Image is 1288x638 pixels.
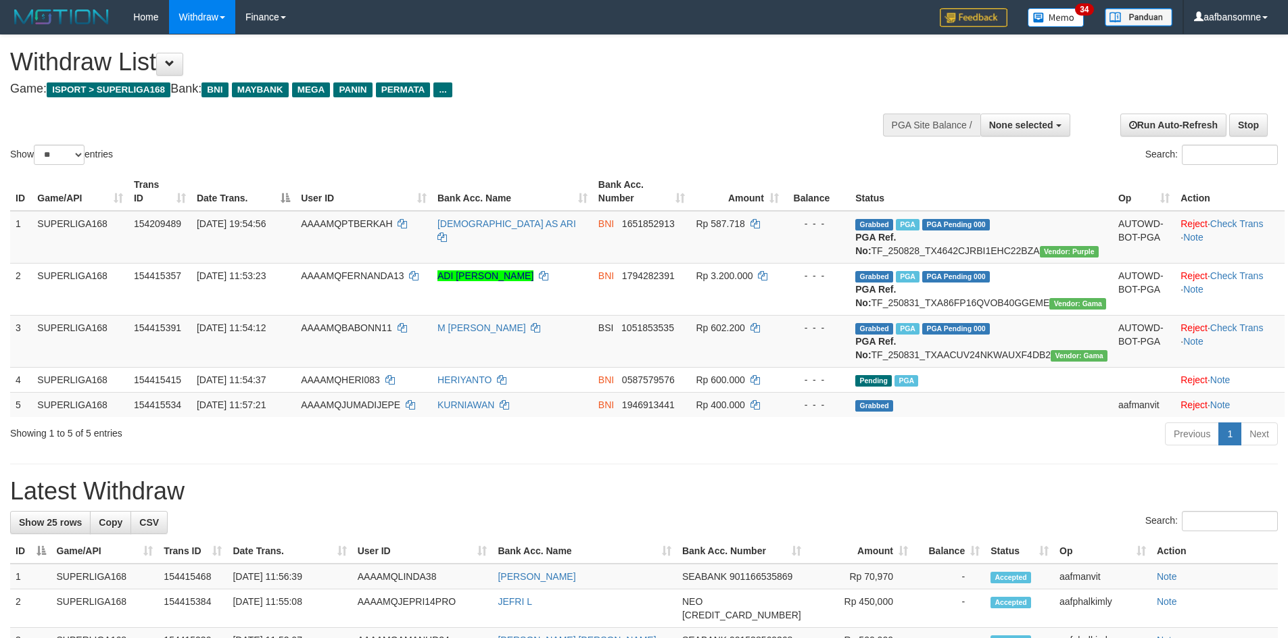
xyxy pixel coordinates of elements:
[32,211,128,264] td: SUPERLIGA168
[1113,392,1175,417] td: aafmanvit
[1054,589,1151,628] td: aafphalkimly
[682,610,801,620] span: Copy 5859459254537433 to clipboard
[682,571,727,582] span: SEABANK
[1113,263,1175,315] td: AUTOWD-BOT-PGA
[1175,211,1285,264] td: · ·
[1051,350,1107,362] span: Vendor URL: https://trx31.1velocity.biz
[1175,172,1285,211] th: Action
[807,539,913,564] th: Amount: activate to sort column ascending
[1218,422,1241,445] a: 1
[855,271,893,283] span: Grabbed
[1229,114,1268,137] a: Stop
[855,336,896,360] b: PGA Ref. No:
[622,374,675,385] span: Copy 0587579576 to clipboard
[90,511,131,534] a: Copy
[855,323,893,335] span: Grabbed
[1241,422,1278,445] a: Next
[139,517,159,528] span: CSV
[913,539,985,564] th: Balance: activate to sort column ascending
[134,399,181,410] span: 154415534
[197,374,266,385] span: [DATE] 11:54:37
[1210,399,1231,410] a: Note
[1180,374,1208,385] a: Reject
[352,589,493,628] td: AAAAMQJEPRI14PRO
[227,564,352,589] td: [DATE] 11:56:39
[10,315,32,367] td: 3
[593,172,691,211] th: Bank Acc. Number: activate to sort column ascending
[677,539,807,564] th: Bank Acc. Number: activate to sort column ascending
[10,589,51,628] td: 2
[134,270,181,281] span: 154415357
[10,211,32,264] td: 1
[10,511,91,534] a: Show 25 rows
[34,145,85,165] select: Showentries
[352,564,493,589] td: AAAAMQLINDA38
[985,539,1054,564] th: Status: activate to sort column ascending
[498,571,575,582] a: [PERSON_NAME]
[10,145,113,165] label: Show entries
[913,564,985,589] td: -
[855,284,896,308] b: PGA Ref. No:
[1040,246,1099,257] span: Vendor URL: https://trx4.1velocity.biz
[1175,367,1285,392] td: ·
[10,82,845,96] h4: Game: Bank:
[883,114,980,137] div: PGA Site Balance /
[922,271,990,283] span: PGA Pending
[598,218,614,229] span: BNI
[1049,298,1106,310] span: Vendor URL: https://trx31.1velocity.biz
[51,539,159,564] th: Game/API: activate to sort column ascending
[1054,564,1151,589] td: aafmanvit
[191,172,295,211] th: Date Trans.: activate to sort column descending
[295,172,432,211] th: User ID: activate to sort column ascending
[232,82,289,97] span: MAYBANK
[10,564,51,589] td: 1
[1054,539,1151,564] th: Op: activate to sort column ascending
[896,271,920,283] span: Marked by aafsoycanthlai
[437,374,492,385] a: HERIYANTO
[598,322,614,333] span: BSI
[1183,284,1203,295] a: Note
[1182,511,1278,531] input: Search:
[32,315,128,367] td: SUPERLIGA168
[1183,232,1203,243] a: Note
[790,217,844,230] div: - - -
[913,589,985,628] td: -
[850,172,1113,211] th: Status
[437,322,526,333] a: M [PERSON_NAME]
[376,82,431,97] span: PERMATA
[437,218,576,229] a: [DEMOGRAPHIC_DATA] AS ARI
[1182,145,1278,165] input: Search:
[10,478,1278,505] h1: Latest Withdraw
[598,374,614,385] span: BNI
[1105,8,1172,26] img: panduan.png
[227,539,352,564] th: Date Trans.: activate to sort column ascending
[301,270,404,281] span: AAAAMQFERNANDA13
[730,571,792,582] span: Copy 901166535869 to clipboard
[433,82,452,97] span: ...
[696,322,744,333] span: Rp 602.200
[790,269,844,283] div: - - -
[134,322,181,333] span: 154415391
[790,321,844,335] div: - - -
[128,172,191,211] th: Trans ID: activate to sort column ascending
[1075,3,1093,16] span: 34
[158,539,227,564] th: Trans ID: activate to sort column ascending
[134,374,181,385] span: 154415415
[227,589,352,628] td: [DATE] 11:55:08
[696,374,744,385] span: Rp 600.000
[197,270,266,281] span: [DATE] 11:53:23
[10,539,51,564] th: ID: activate to sort column descending
[1180,322,1208,333] a: Reject
[1210,374,1231,385] a: Note
[896,323,920,335] span: Marked by aafsoumeymey
[1120,114,1226,137] a: Run Auto-Refresh
[1165,422,1219,445] a: Previous
[1151,539,1278,564] th: Action
[492,539,677,564] th: Bank Acc. Name: activate to sort column ascending
[301,399,400,410] span: AAAAMQJUMADIJEPE
[10,263,32,315] td: 2
[1113,315,1175,367] td: AUTOWD-BOT-PGA
[790,398,844,412] div: - - -
[10,7,113,27] img: MOTION_logo.png
[197,399,266,410] span: [DATE] 11:57:21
